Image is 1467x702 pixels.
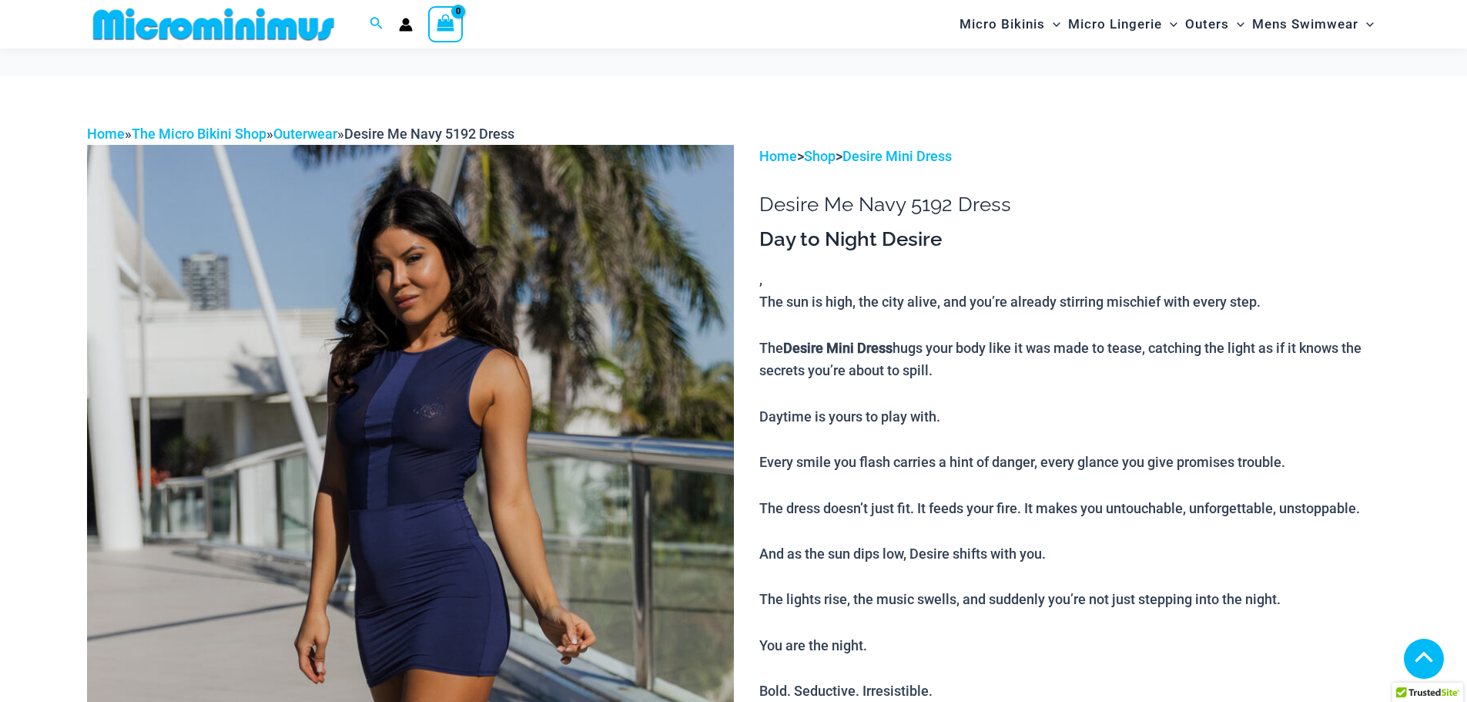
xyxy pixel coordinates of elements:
a: Micro LingerieMenu ToggleMenu Toggle [1064,5,1181,44]
a: OutersMenu ToggleMenu Toggle [1181,5,1248,44]
a: Search icon link [370,15,383,34]
span: Menu Toggle [1229,5,1244,44]
span: Micro Lingerie [1068,5,1162,44]
p: > > [759,145,1380,168]
a: Home [87,126,125,142]
span: Menu Toggle [1162,5,1177,44]
a: Mens SwimwearMenu ToggleMenu Toggle [1248,5,1378,44]
a: Shop [804,148,836,164]
b: Desire Mini Dress [783,340,893,356]
span: Menu Toggle [1045,5,1060,44]
a: Home [759,148,797,164]
a: View Shopping Cart, empty [428,6,464,42]
img: MM SHOP LOGO FLAT [87,7,340,42]
span: » » » [87,126,514,142]
a: Desire Mini Dress [842,148,952,164]
span: Micro Bikinis [960,5,1045,44]
span: Menu Toggle [1358,5,1374,44]
span: Outers [1185,5,1229,44]
span: Mens Swimwear [1252,5,1358,44]
a: Outerwear [273,126,337,142]
h1: Desire Me Navy 5192 Dress [759,193,1380,217]
h3: Day to Night Desire [759,227,1380,253]
nav: Site Navigation [953,2,1381,46]
a: Micro BikinisMenu ToggleMenu Toggle [956,5,1064,44]
a: The Micro Bikini Shop [132,126,266,142]
span: Desire Me Navy 5192 Dress [344,126,514,142]
a: Account icon link [399,18,413,32]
